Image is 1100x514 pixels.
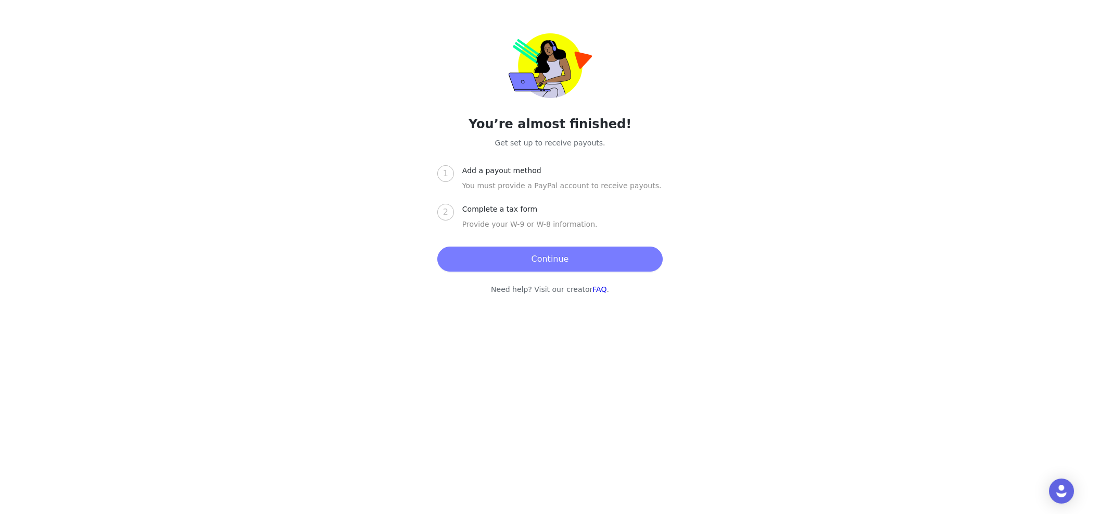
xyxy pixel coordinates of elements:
[462,219,663,242] div: Provide your W-9 or W-8 information.
[443,168,448,178] span: 1
[592,285,606,293] a: FAQ
[462,165,550,176] div: Add a payout method
[381,284,719,295] p: Need help? Visit our creator .
[381,138,719,149] p: Get set up to receive payouts.
[462,180,663,204] div: You must provide a PayPal account to receive payouts.
[1049,479,1074,504] div: Open Intercom Messenger
[381,115,719,133] h2: You’re almost finished!
[443,207,448,217] span: 2
[462,204,546,215] div: Complete a tax form
[509,33,592,98] img: trolley-payout-onboarding.png
[437,247,663,272] button: Continue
